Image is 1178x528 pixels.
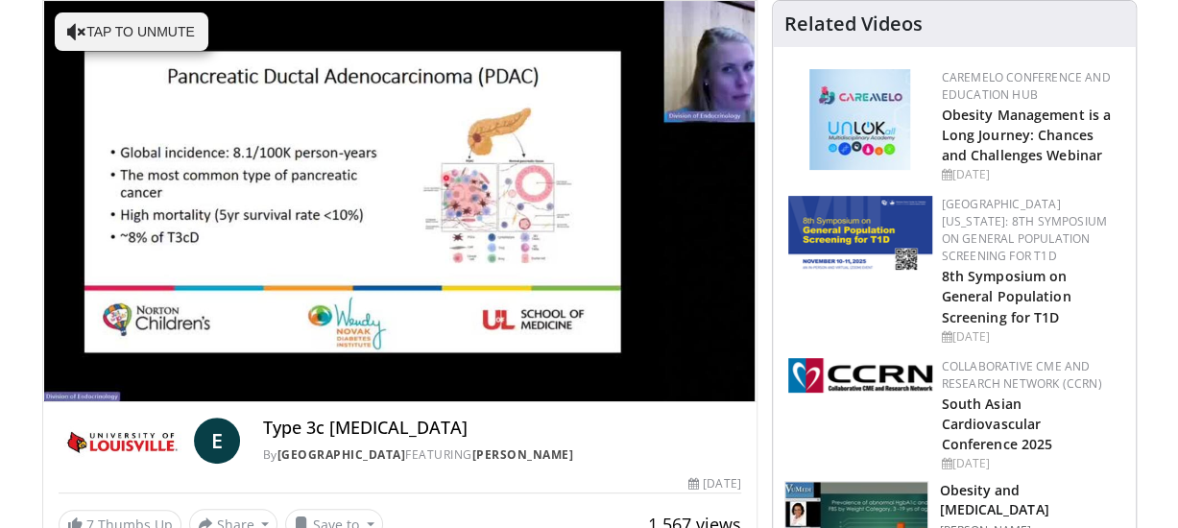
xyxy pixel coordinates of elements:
[277,446,406,463] a: [GEOGRAPHIC_DATA]
[788,358,932,393] img: a04ee3ba-8487-4636-b0fb-5e8d268f3737.png.150x105_q85_autocrop_double_scale_upscale_version-0.2.png
[942,455,1120,472] div: [DATE]
[788,196,932,270] img: a980c80c-3cc5-49e4-b5c5-24109ca66f23.png.150x105_q85_autocrop_double_scale_upscale_version-0.2.png
[940,481,1124,519] h3: Obesity and [MEDICAL_DATA]
[194,418,240,464] a: E
[472,446,574,463] a: [PERSON_NAME]
[942,358,1102,392] a: Collaborative CME and Research Network (CCRN)
[43,1,757,402] video-js: Video Player
[942,106,1111,164] a: Obesity Management is a Long Journey: Chances and Challenges Webinar
[942,328,1120,346] div: [DATE]
[942,196,1107,264] a: [GEOGRAPHIC_DATA][US_STATE]: 8th Symposium on General Population Screening for T1D
[784,12,923,36] h4: Related Videos
[59,418,186,464] img: University of Louisville
[942,267,1071,325] a: 8th Symposium on General Population Screening for T1D
[942,166,1120,183] div: [DATE]
[942,395,1053,453] a: South Asian Cardiovascular Conference 2025
[688,475,740,492] div: [DATE]
[942,69,1111,103] a: CaReMeLO Conference and Education Hub
[263,418,741,439] h4: Type 3c [MEDICAL_DATA]
[55,12,208,51] button: Tap to unmute
[263,446,741,464] div: By FEATURING
[809,69,910,170] img: 45df64a9-a6de-482c-8a90-ada250f7980c.png.150x105_q85_autocrop_double_scale_upscale_version-0.2.jpg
